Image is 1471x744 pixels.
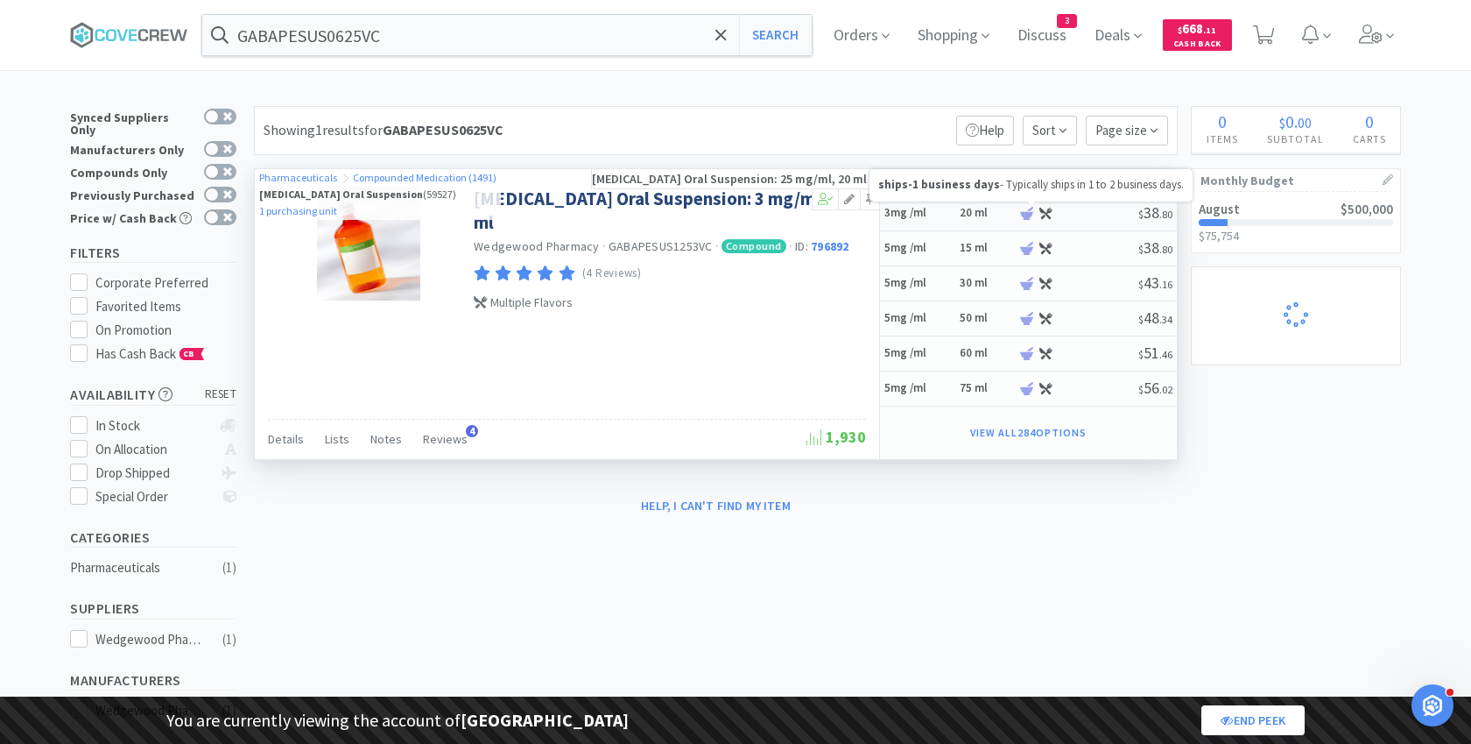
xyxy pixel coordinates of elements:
span: 4 [466,425,478,437]
h6: 20 ml [960,206,1012,221]
p: Help [956,116,1014,145]
div: Special Order [95,486,212,507]
div: On Promotion [95,320,237,341]
button: Help, I can't find my item [630,491,801,521]
span: · [715,238,719,254]
span: 56 [1138,378,1172,398]
div: ( 59527 ) [259,186,496,202]
input: Search by item, sku, manufacturer, ingredient, size... [202,15,812,55]
span: Lists [325,431,349,447]
span: for [364,121,503,138]
span: reset [205,386,237,404]
strong: ships-1 business days [878,177,1000,192]
h5: 5mg /ml [884,381,954,396]
span: 0 [1365,110,1374,132]
div: . [1252,113,1338,131]
span: 00 [1298,114,1312,131]
h6: 50 ml [960,311,1012,326]
span: [MEDICAL_DATA] Oral Suspension: 25 mg/ml, 20 ml [592,171,880,187]
img: 2c5b6f7bf26144a3895a3c332c14e033_516441.jpeg [317,187,420,301]
a: August$500,000$75,754 [1192,192,1400,252]
span: . 46 [1159,348,1172,361]
span: $75,754 [1199,228,1239,244]
span: $ [1138,313,1144,326]
a: Discuss3 [1010,28,1073,44]
div: Pharmaceuticals [70,557,212,578]
a: 1 purchasing unit [259,204,337,217]
h5: 5mg /ml [884,276,954,291]
h5: 5mg /ml [884,311,954,326]
span: $ [1279,114,1285,131]
button: Search [739,15,812,55]
span: 0 [1218,110,1227,132]
div: Price w/ Cash Back [70,209,195,224]
span: $ [1138,383,1144,396]
span: . 02 [1159,383,1172,396]
span: $ [1138,208,1144,221]
span: . 80 [1159,208,1172,221]
span: $ [1178,25,1182,36]
div: On Allocation [95,439,212,460]
span: · [602,238,606,254]
strong: [MEDICAL_DATA] Oral Suspension [259,188,423,201]
strong: [GEOGRAPHIC_DATA] [461,709,629,731]
div: Wedgewood Pharmacy [95,629,204,650]
span: Sort [1023,116,1077,145]
div: ( 1 ) [222,557,236,578]
h1: Monthly Budget [1200,169,1391,192]
span: . 34 [1159,313,1172,326]
h5: Categories [70,528,236,548]
div: In Stock [95,415,212,436]
h4: Items [1192,131,1252,147]
span: Reviews [423,431,468,447]
a: Pharmaceuticals [259,171,339,184]
span: · [789,238,792,254]
span: Compound [721,239,786,253]
h5: Filters [70,243,236,263]
span: Details [268,431,304,447]
span: ID: [795,238,849,254]
span: 796892 [811,238,849,254]
h5: Manufacturers [70,670,236,691]
div: Manufacturers Only [70,141,195,156]
p: (4 Reviews) [582,265,642,283]
span: Notes [370,431,402,447]
div: Multiple Flavors [474,293,862,312]
span: GABAPESUS1253VC [609,238,713,254]
p: - Typically ships in 1 to 2 business days. [878,178,1184,193]
a: End Peek [1201,705,1305,735]
span: . 16 [1159,278,1172,291]
h6: 30 ml [960,276,1012,291]
span: 38 [1138,202,1172,223]
span: 668 [1178,20,1216,37]
span: 48 [1138,308,1172,328]
span: CB [180,349,198,359]
h6: 60 ml [960,346,1012,361]
div: Corporate Preferred [95,273,237,294]
span: Has Cash Back [95,345,205,362]
a: $668.11Cash Back [1163,11,1232,59]
a: Wedgewood Pharmacy [474,238,600,254]
h5: 5mg /ml [884,241,954,256]
div: Favorited Items [95,296,237,317]
button: View all284Options [961,421,1094,445]
h5: Suppliers [70,599,236,619]
div: Previously Purchased [70,187,195,202]
span: Page size [1086,116,1168,145]
strong: GABAPESUS0625VC [383,121,503,138]
a: [MEDICAL_DATA] Oral Suspension: 3 mg/ml, 20 ml [474,187,862,235]
div: ( 1 ) [222,629,236,650]
span: 3 [1058,15,1076,27]
div: Compounds Only [70,164,195,179]
iframe: Intercom live chat [1411,684,1453,726]
h5: Availability [70,385,236,405]
h6: 75 ml [960,381,1012,396]
span: $ [1138,243,1144,256]
span: . 11 [1203,25,1216,36]
div: Showing 1 results [264,119,503,142]
span: 1,930 [806,427,866,447]
h4: Subtotal [1252,131,1338,147]
a: Compounded Medication (1491) [353,171,496,184]
h4: Carts [1338,131,1400,147]
span: 0 [1285,110,1294,132]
